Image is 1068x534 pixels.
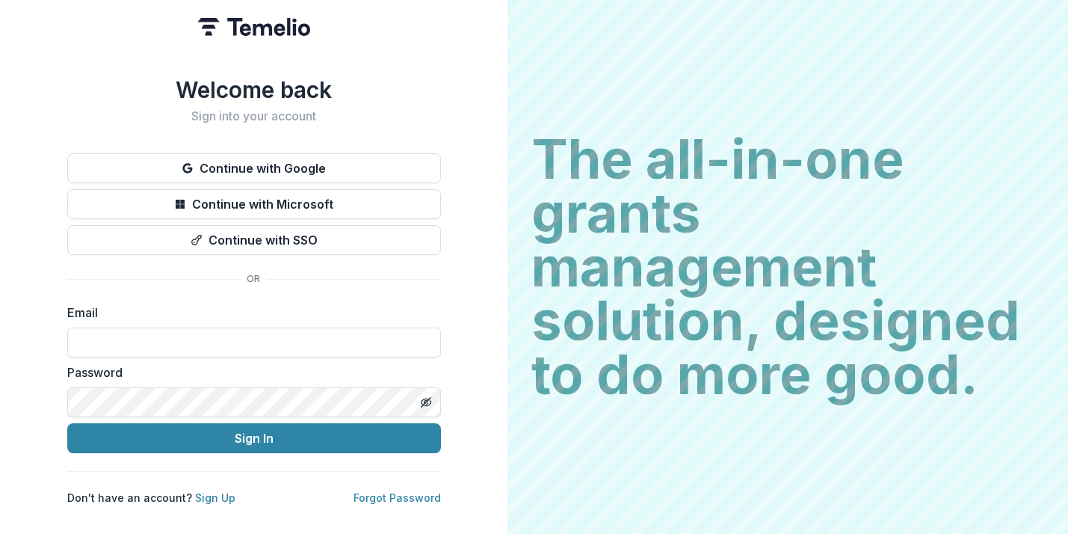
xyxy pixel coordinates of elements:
p: Don't have an account? [67,490,235,506]
button: Continue with Google [67,153,441,183]
a: Sign Up [195,491,235,504]
h2: Sign into your account [67,109,441,123]
a: Forgot Password [354,491,441,504]
button: Toggle password visibility [414,390,438,414]
img: Temelio [198,18,310,36]
label: Password [67,363,432,381]
button: Continue with Microsoft [67,189,441,219]
button: Sign In [67,423,441,453]
label: Email [67,304,432,322]
button: Continue with SSO [67,225,441,255]
h1: Welcome back [67,76,441,103]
